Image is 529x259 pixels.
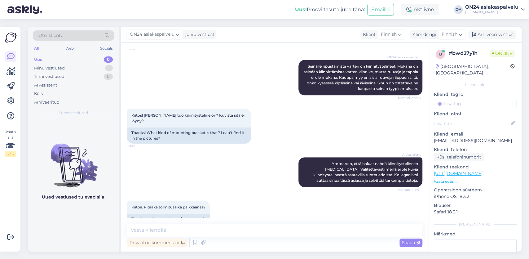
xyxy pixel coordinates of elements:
div: 0 [104,56,113,63]
span: Finnish [442,31,457,38]
p: Kliendi email [434,131,517,137]
p: Safari 18.3.1 [434,209,517,215]
input: Lisa tag [434,99,517,108]
a: [URL][DOMAIN_NAME] [434,171,483,176]
span: Kiitos! [PERSON_NAME] tuo kiinnitysteline on? Kuvista sitä ei löydy? [131,113,245,123]
div: juhib vestlust [183,31,214,38]
div: Socials [99,44,114,52]
div: ON24 asiakaspalvelu [465,5,518,10]
img: Askly Logo [5,32,17,43]
div: Tiimi vestlused [34,74,64,80]
div: Kõik [34,91,43,97]
div: 2 / 3 [5,151,16,157]
p: Klienditeekond [434,164,517,170]
p: Brauser [434,202,517,209]
p: [EMAIL_ADDRESS][DOMAIN_NAME] [434,137,517,144]
div: Kliendi info [434,82,517,87]
span: AI Assistent [397,152,421,157]
div: AI Assistent [34,82,57,88]
div: Vaata siia [5,129,16,157]
div: Thanks! What kind of mounting bracket is that? I can't find it in the pictures? [127,127,251,144]
p: iPhone OS 18.3.2 [434,193,517,200]
div: Klient [360,31,376,38]
p: Kliendi telefon [434,146,517,153]
span: Finnish [381,31,397,38]
div: 1 [105,65,113,71]
div: Privaatne kommentaar [127,239,187,247]
div: Küsi telefoninumbrit [434,153,484,161]
span: Uued vestlused [59,110,88,116]
span: Nähtud ✓ 9:38 [397,96,421,100]
div: Arhiveeritud [34,99,60,105]
div: Proovi tasuta juba täna: [295,6,365,13]
b: Uus! [295,7,307,12]
span: Online [490,50,515,57]
input: Lisa nimi [434,120,509,127]
p: Operatsioonisüsteem [434,187,517,193]
div: 0 [104,74,113,80]
a: ON24 asiakaspalvelu[DOMAIN_NAME] [465,5,525,15]
div: Thank you. Is the delivery time correct? [127,214,210,224]
img: No chats [28,132,119,188]
span: Saada [402,240,420,245]
div: [PERSON_NAME] [434,221,517,227]
span: ON24 asiakaspalvelu [387,55,421,60]
span: Ymmärrän, että haluat nähdä kiinnitystelineen [MEDICAL_DATA]. Valitettavasti meillä ei ole kuvia ... [313,161,419,183]
span: 9:35 [129,47,152,51]
span: Kiitos. Pitääkä toimitusaika paikkaansa? [131,205,205,209]
div: OA [454,5,463,14]
div: Web [64,44,75,52]
p: Märkmed [434,231,517,237]
span: Seinälle ripustamista varten on kiinnitystelineet. Mukana on seinään kiinnittämistä varten kiinni... [304,64,419,91]
div: # bwd27y1h [449,50,490,57]
span: Nähtud ✓ 9:41 [397,187,421,192]
span: 9:41 [129,144,152,149]
div: Minu vestlused [34,65,65,71]
div: Aktiivne [401,4,439,15]
div: Uus [34,56,42,63]
span: ON24 asiakaspalvelu [130,31,174,38]
div: [DOMAIN_NAME] [465,10,518,15]
div: Arhiveeri vestlus [468,30,516,39]
p: Vaata edasi ... [434,179,517,184]
p: Kliendi nimi [434,111,517,117]
p: Uued vestlused tulevad siia. [42,194,105,200]
div: Klienditugi [410,31,436,38]
div: All [33,44,40,52]
span: b [439,52,442,56]
span: Otsi kliente [38,32,63,39]
p: Kliendi tag'id [434,91,517,98]
button: Emailid [367,4,394,16]
div: [GEOGRAPHIC_DATA], [GEOGRAPHIC_DATA] [436,63,510,76]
